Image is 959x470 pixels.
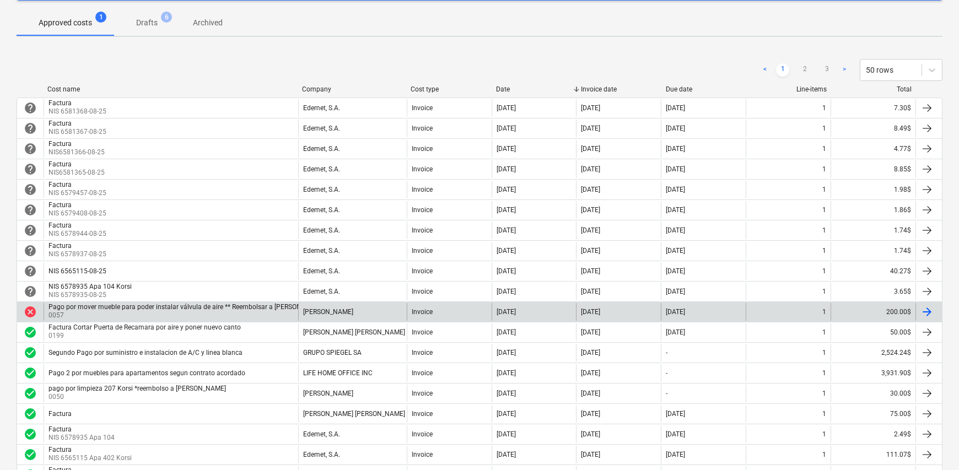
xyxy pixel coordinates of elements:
[24,407,37,420] div: Invoice was approved
[581,85,657,93] div: Invoice date
[412,288,433,295] div: Invoice
[831,242,915,260] div: 1.74$
[666,308,685,316] div: [DATE]
[24,142,37,155] div: Invoice is waiting for an approval
[24,305,37,318] span: cancel
[49,433,115,442] p: NIS 6578935 Apa 104
[758,63,772,77] a: Previous page
[136,17,158,29] p: Drafts
[24,448,37,461] span: check_circle
[49,385,226,392] div: pago por limpieza 207 Korsi *reembolso a [PERSON_NAME]
[24,448,37,461] div: Invoice was approved
[303,308,353,316] div: [PERSON_NAME]
[24,428,37,441] span: check_circle
[581,267,600,275] div: [DATE]
[412,369,433,377] div: Invoice
[581,349,600,356] div: [DATE]
[581,165,600,173] div: [DATE]
[666,85,742,93] div: Due date
[831,262,915,280] div: 40.27$
[831,283,915,300] div: 3.65$
[581,451,600,458] div: [DATE]
[822,226,826,234] div: 1
[666,186,685,193] div: [DATE]
[497,186,516,193] div: [DATE]
[49,99,104,107] div: Factura
[666,288,685,295] div: [DATE]
[496,85,572,93] div: Date
[24,326,37,339] span: check_circle
[303,369,373,377] div: LIFE HOME OFFICE INC
[666,104,685,112] div: [DATE]
[49,181,104,188] div: Factura
[49,107,106,116] p: NIS 6581368-08-25
[497,410,516,418] div: [DATE]
[831,446,915,463] div: 111.07$
[581,104,600,112] div: [DATE]
[49,120,104,127] div: Factura
[581,206,600,214] div: [DATE]
[24,326,37,339] div: Invoice was approved
[666,349,667,356] div: -
[581,369,600,377] div: [DATE]
[776,63,789,77] a: Page 1 is your current page
[666,430,685,438] div: [DATE]
[24,305,37,318] div: Invoice was rejected
[49,311,332,320] p: 0057
[49,201,104,209] div: Factura
[822,451,826,458] div: 1
[831,181,915,198] div: 1.98$
[831,99,915,117] div: 7.30$
[49,453,132,463] p: NIS 6565115 Apa 402 Korsi
[49,209,106,218] p: NIS 6579408-08-25
[581,145,600,153] div: [DATE]
[303,390,353,397] div: [PERSON_NAME]
[831,323,915,341] div: 50.00$
[24,387,37,400] span: check_circle
[581,288,600,295] div: [DATE]
[497,369,516,377] div: [DATE]
[831,303,915,321] div: 200.00$
[831,120,915,137] div: 8.49$
[904,417,959,470] iframe: Chat Widget
[412,206,433,214] div: Invoice
[24,142,37,155] span: help
[822,369,826,377] div: 1
[412,165,433,173] div: Invoice
[303,145,340,153] div: Edemet, S.A.
[412,410,433,418] div: Invoice
[95,12,106,23] span: 1
[303,165,340,173] div: Edemet, S.A.
[49,250,106,259] p: NIS 6578937-08-25
[751,85,827,93] div: Line-items
[303,104,340,112] div: Edemet, S.A.
[581,410,600,418] div: [DATE]
[581,226,600,234] div: [DATE]
[666,451,685,458] div: [DATE]
[49,331,243,341] p: 0199
[497,390,516,397] div: [DATE]
[303,125,340,132] div: Edemet, S.A.
[303,206,340,214] div: Edemet, S.A.
[303,267,340,275] div: Edemet, S.A.
[412,308,433,316] div: Invoice
[666,206,685,214] div: [DATE]
[497,430,516,438] div: [DATE]
[49,168,105,177] p: NIS6581365-08-25
[822,308,826,316] div: 1
[303,226,340,234] div: Edemet, S.A.
[412,349,433,356] div: Invoice
[666,226,685,234] div: [DATE]
[24,101,37,115] div: Invoice is waiting for an approval
[303,186,340,193] div: Edemet, S.A.
[49,188,106,198] p: NIS 6579457-08-25
[497,206,516,214] div: [DATE]
[303,328,405,336] div: [PERSON_NAME] [PERSON_NAME]
[822,328,826,336] div: 1
[49,283,132,290] div: NIS 6578935 Apa 104 Korsi
[49,369,245,377] div: Pago 2 por muebles para apartamentos segun contrato acordado
[303,247,340,255] div: Edemet, S.A.
[822,125,826,132] div: 1
[581,186,600,193] div: [DATE]
[581,430,600,438] div: [DATE]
